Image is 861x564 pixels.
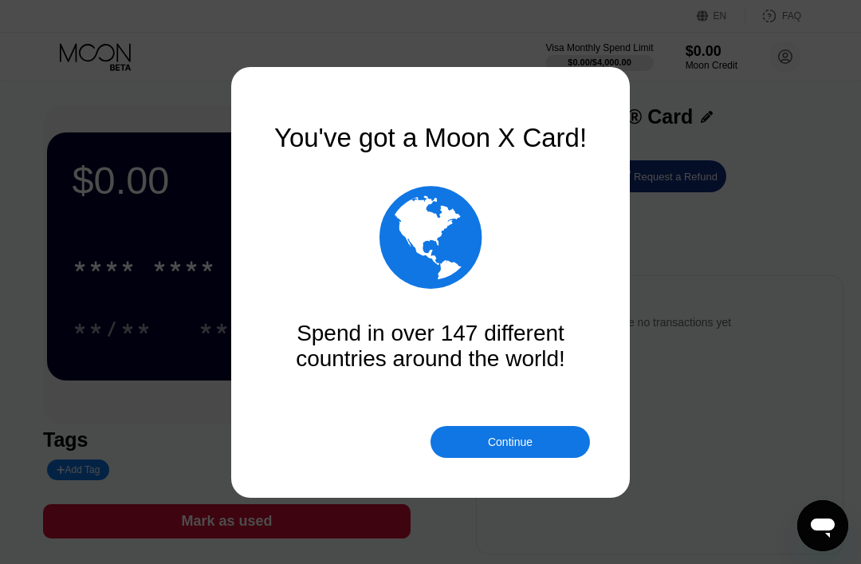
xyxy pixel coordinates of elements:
[431,426,590,458] div: Continue
[797,500,848,551] iframe: Schaltfläche zum Öffnen des Messaging-Fensters
[488,436,533,448] div: Continue
[271,321,590,372] div: Spend in over 147 different countries around the world!
[271,123,590,153] div: You've got a Moon X Card!
[271,177,590,297] div: 
[379,177,482,297] div: 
